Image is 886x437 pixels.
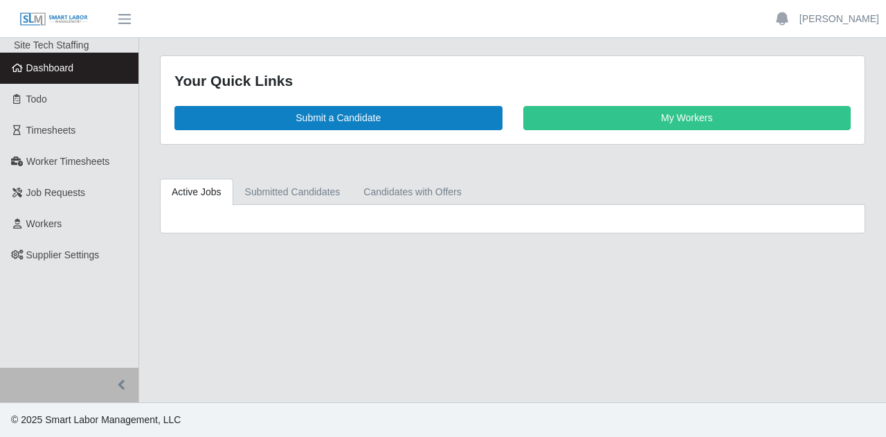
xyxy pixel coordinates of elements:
span: Worker Timesheets [26,156,109,167]
img: SLM Logo [19,12,89,27]
a: My Workers [523,106,851,130]
span: Dashboard [26,62,74,73]
a: Active Jobs [160,179,233,206]
span: Todo [26,93,47,105]
div: Your Quick Links [174,70,851,92]
span: © 2025 Smart Labor Management, LLC [11,414,181,425]
a: Candidates with Offers [352,179,473,206]
a: Submitted Candidates [233,179,352,206]
span: Timesheets [26,125,76,136]
span: Workers [26,218,62,229]
span: Job Requests [26,187,86,198]
span: Supplier Settings [26,249,100,260]
span: Site Tech Staffing [14,39,89,51]
a: Submit a Candidate [174,106,503,130]
a: [PERSON_NAME] [799,12,879,26]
